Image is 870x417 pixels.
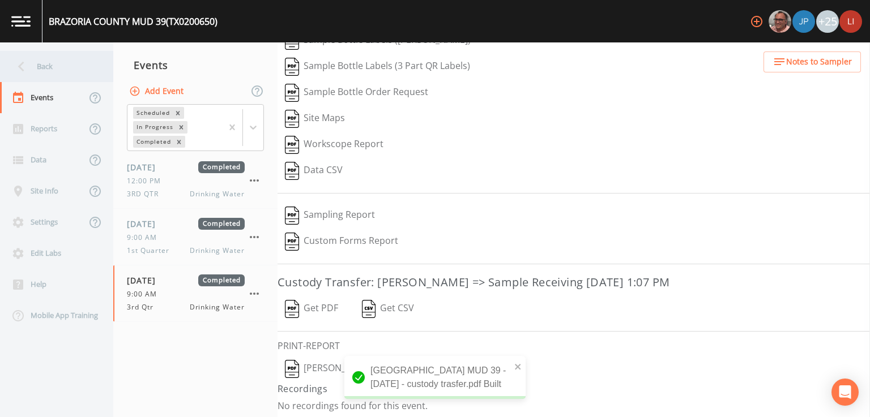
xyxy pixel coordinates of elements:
div: Scheduled [133,107,172,119]
div: Mike Franklin [768,10,792,33]
span: 9:00 AM [127,233,164,243]
span: Drinking Water [190,246,245,256]
h3: Custody Transfer: [PERSON_NAME] => Sample Receiving [DATE] 1:07 PM [278,273,870,291]
span: Completed [198,274,245,286]
div: Completed [133,136,173,148]
button: Get CSV [354,296,422,322]
button: Custom Forms Report [278,229,406,255]
span: [DATE] [127,218,164,230]
span: Drinking Water [190,189,245,199]
span: [DATE] [127,161,164,173]
button: Add Event [127,81,188,102]
img: svg%3e [285,360,299,378]
img: e2d790fa78825a4bb76dcb6ab311d44c [769,10,791,33]
div: Open Intercom Messenger [831,379,859,406]
a: [DATE]Completed12:00 PM3RD QTRDrinking Water [113,152,278,209]
span: Completed [198,218,245,230]
img: svg%3e [285,162,299,180]
h6: PRINT-REPORT [278,341,870,351]
img: svg%3e [285,84,299,102]
span: 9:00 AM [127,289,164,299]
img: svg%3e [285,110,299,128]
button: Site Maps [278,106,352,132]
button: Get PDF [278,296,346,322]
div: Remove Completed [173,136,185,148]
span: 3RD QTR [127,189,165,199]
div: Joshua gere Paul [792,10,816,33]
a: [DATE]Completed9:00 AM1st QuarterDrinking Water [113,209,278,265]
div: BRAZORIA COUNTY MUD 39 (TX0200650) [49,15,217,28]
div: In Progress [133,121,175,133]
span: 12:00 PM [127,176,168,186]
span: Drinking Water [190,302,245,312]
img: svg%3e [285,58,299,76]
button: Workscope Report [278,132,391,158]
img: svg%3e [285,207,299,225]
button: Data CSV [278,158,350,184]
span: Completed [198,161,245,173]
button: [PERSON_NAME]Saved:[DATE] 6:00 PM [278,356,473,382]
span: Notes to Sampler [786,55,852,69]
div: Remove In Progress [175,121,187,133]
a: [DATE]Completed9:00 AM3rd QtrDrinking Water [113,265,278,322]
button: Notes to Sampler [764,51,861,72]
h4: Recordings [278,382,870,395]
span: [DATE] [127,274,164,286]
div: +25 [816,10,839,33]
p: No recordings found for this event. [278,400,870,411]
button: Sample Bottle Labels (3 Part QR Labels) [278,54,477,80]
img: svg%3e [285,136,299,154]
img: logo [11,16,31,27]
div: [GEOGRAPHIC_DATA] MUD 39 - [DATE] - custody trasfer.pdf Built [344,356,526,399]
button: Sample Bottle Order Request [278,80,436,106]
span: 3rd Qtr [127,302,160,312]
div: Events [113,51,278,79]
img: 41241ef155101aa6d92a04480b0d0000 [792,10,815,33]
button: Sampling Report [278,203,382,229]
img: svg%3e [285,300,299,318]
div: Remove Scheduled [172,107,184,119]
img: svg%3e [362,300,376,318]
img: svg%3e [285,233,299,251]
img: e1cb15338d9faa5df36971f19308172f [839,10,862,33]
span: 1st Quarter [127,246,176,256]
button: close [514,359,522,373]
